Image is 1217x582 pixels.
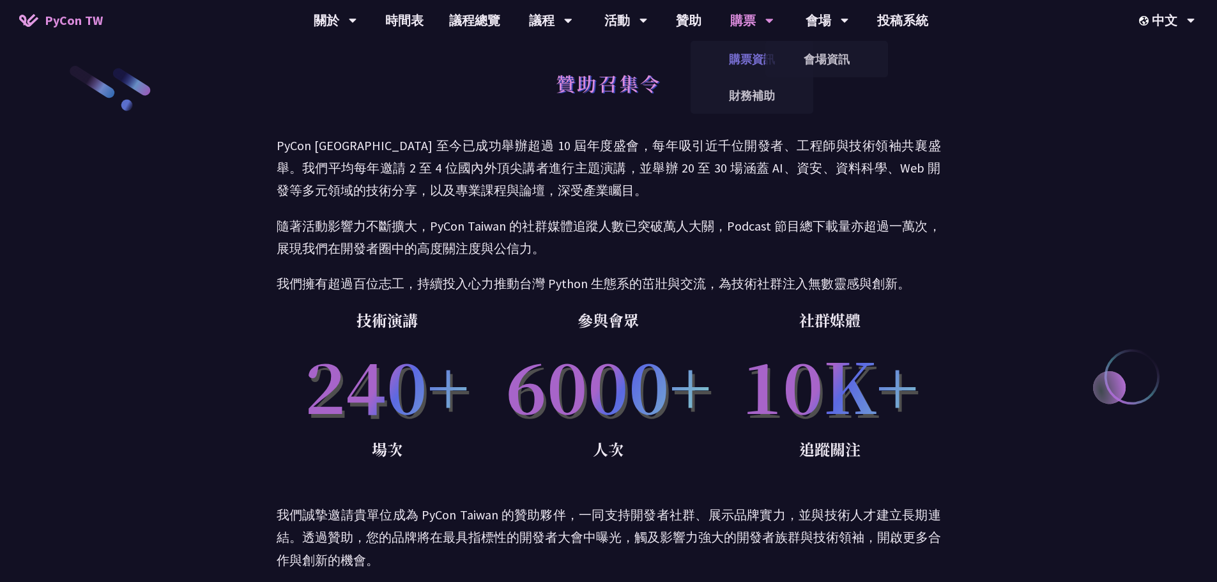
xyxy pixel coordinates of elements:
p: 社群媒體 [719,307,941,333]
p: 追蹤關注 [719,436,941,462]
a: 財務補助 [691,80,813,111]
p: 隨著活動影響力不斷擴大，PyCon Taiwan 的社群媒體追蹤人數已突破萬人大關，Podcast 節目總下載量亦超過一萬次，展現我們在開發者圈中的高度關注度與公信力。 [277,215,941,259]
p: 場次 [277,436,498,462]
p: 240+ [277,333,498,436]
p: 我們擁有超過百位志工，持續投入心力推動台灣 Python 生態系的茁壯與交流，為技術社群注入無數靈感與創新。 [277,272,941,295]
h1: 贊助召集令 [556,64,661,102]
p: 人次 [498,436,719,462]
a: PyCon TW [6,4,116,36]
span: PyCon TW [45,11,103,30]
a: 購票資訊 [691,44,813,74]
p: 我們誠摯邀請貴單位成為 PyCon Taiwan 的贊助夥伴，一同支持開發者社群、展示品牌實力，並與技術人才建立長期連結。透過贊助，您的品牌將在最具指標性的開發者大會中曝光，觸及影響力強大的開發... [277,503,941,571]
p: 6000+ [498,333,719,436]
p: PyCon [GEOGRAPHIC_DATA] 至今已成功舉辦超過 10 屆年度盛會，每年吸引近千位開發者、工程師與技術領袖共襄盛舉。我們平均每年邀請 2 至 4 位國內外頂尖講者進行主題演講，... [277,134,941,202]
p: 技術演講 [277,307,498,333]
img: Locale Icon [1139,16,1152,26]
p: 參與會眾 [498,307,719,333]
img: Home icon of PyCon TW 2025 [19,14,38,27]
p: 10K+ [719,333,941,436]
a: 會場資訊 [765,44,888,74]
